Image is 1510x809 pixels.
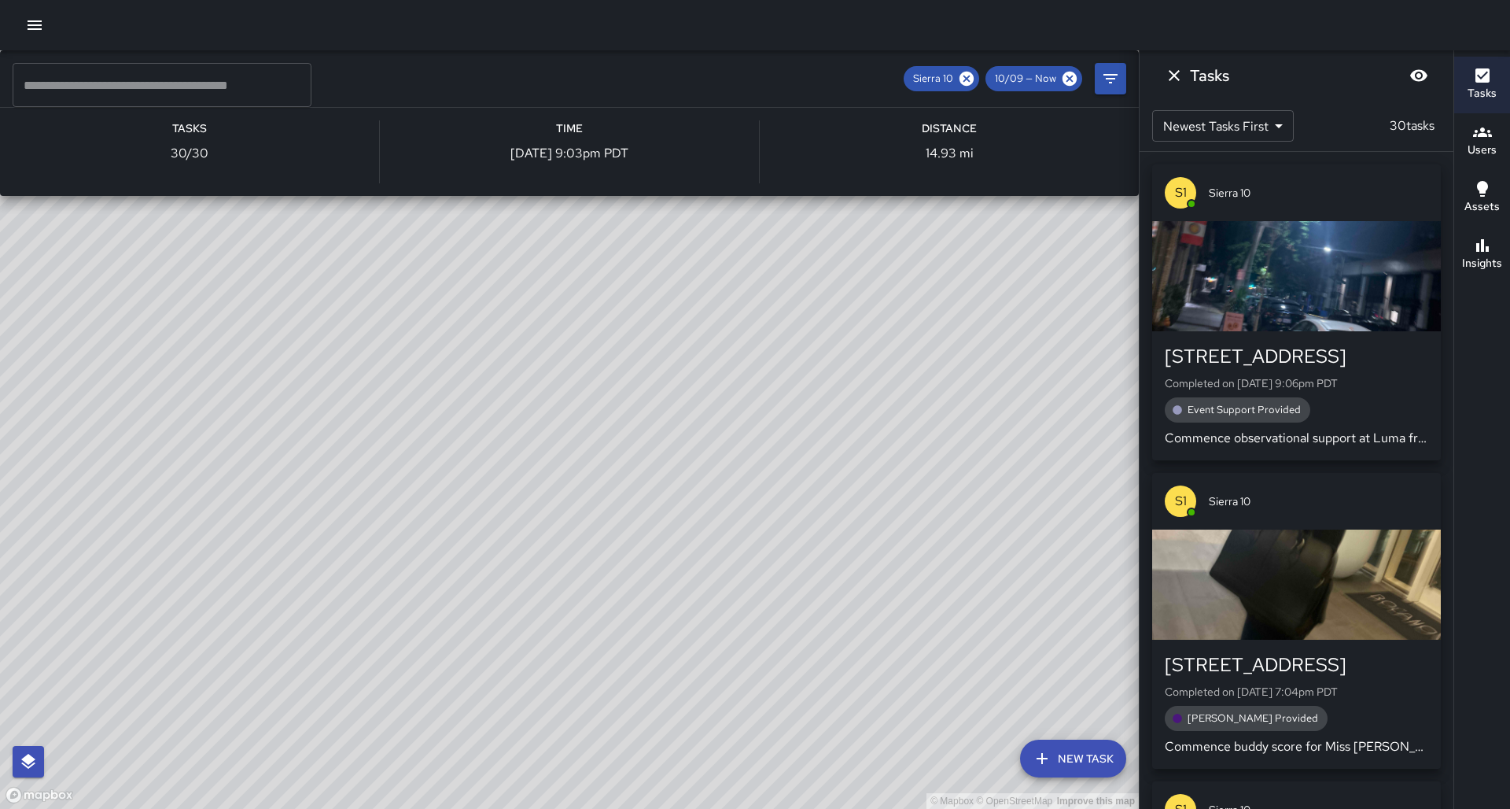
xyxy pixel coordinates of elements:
[1165,737,1428,756] p: Commence buddy score for Miss [PERSON_NAME] from 11th 11th through 989 to [PERSON_NAME]
[1175,183,1187,202] p: S1
[1158,60,1190,91] button: Dismiss
[1462,255,1502,272] h6: Insights
[1468,85,1497,102] h6: Tasks
[1464,198,1500,216] h6: Assets
[1165,684,1428,700] p: Completed on [DATE] 7:04pm PDT
[1209,493,1428,509] span: Sierra 10
[1165,429,1428,448] p: Commence observational support at Luma from 2000 through 21:00
[1454,170,1510,227] button: Assets
[1152,164,1441,460] button: S1Sierra 10[STREET_ADDRESS]Completed on [DATE] 9:06pm PDTEvent Support ProvidedCommence observati...
[1152,473,1441,769] button: S1Sierra 10[STREET_ADDRESS]Completed on [DATE] 7:04pm PDT[PERSON_NAME] ProvidedCommence buddy sco...
[1165,375,1428,391] p: Completed on [DATE] 9:06pm PDT
[926,144,974,163] p: 14.93 mi
[1383,116,1441,135] p: 30 tasks
[922,120,977,138] h6: Distance
[1454,113,1510,170] button: Users
[1165,652,1428,678] div: [STREET_ADDRESS]
[510,144,628,163] p: [DATE] 9:03pm PDT
[172,120,207,138] h6: Tasks
[1403,60,1434,91] button: Blur
[904,71,963,87] span: Sierra 10
[904,66,979,91] div: Sierra 10
[57,79,1126,94] span: Supervisor
[1095,63,1126,94] button: Filters
[1178,402,1310,418] span: Event Support Provided
[1454,57,1510,113] button: Tasks
[1178,711,1328,726] span: [PERSON_NAME] Provided
[57,63,1126,79] span: Sierra 10
[1175,492,1187,511] p: S1
[1209,185,1428,201] span: Sierra 10
[556,120,583,138] h6: Time
[171,144,208,163] p: 30 / 30
[1468,142,1497,159] h6: Users
[985,71,1066,87] span: 10/09 — Now
[985,66,1082,91] div: 10/09 — Now
[1454,227,1510,283] button: Insights
[1152,110,1294,142] div: Newest Tasks First
[1190,63,1229,88] h6: Tasks
[1165,344,1428,369] div: [STREET_ADDRESS]
[1020,740,1126,778] button: New Task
